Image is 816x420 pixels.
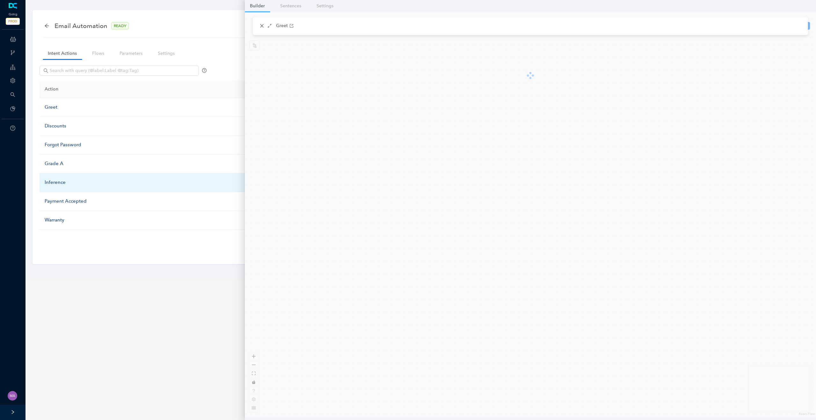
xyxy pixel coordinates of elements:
span: setting [10,78,15,83]
a: Parameters [114,47,148,59]
div: Forgot Password [45,141,267,149]
span: Email Automation [55,21,107,31]
span: arrows-alt [267,24,272,28]
span: branches [10,50,15,55]
span: close [260,24,264,28]
span: question-circle [202,68,207,73]
span: pie-chart [10,106,15,111]
div: back [44,23,49,29]
input: Search with query (@label:Label @tag:Tag) [50,67,190,74]
div: Discounts [45,122,267,130]
a: Flows [87,47,109,59]
div: Payment Accepted [45,198,267,205]
span: PROD [6,18,20,25]
span: READY [111,22,129,29]
span: question-circle [10,126,15,131]
span: search [10,92,15,97]
a: Intent Actions [43,47,82,59]
div: Inference [45,179,267,186]
p: Greet [276,22,288,30]
span: search [43,68,48,73]
div: Greet [45,104,267,111]
div: Grade A [45,160,267,168]
img: 261dd2395eed1481b052019273ba48bf [8,391,17,401]
th: Action [40,81,273,98]
span: arrow-left [44,23,49,28]
div: Warranty [45,216,267,224]
a: Settings [153,47,180,59]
